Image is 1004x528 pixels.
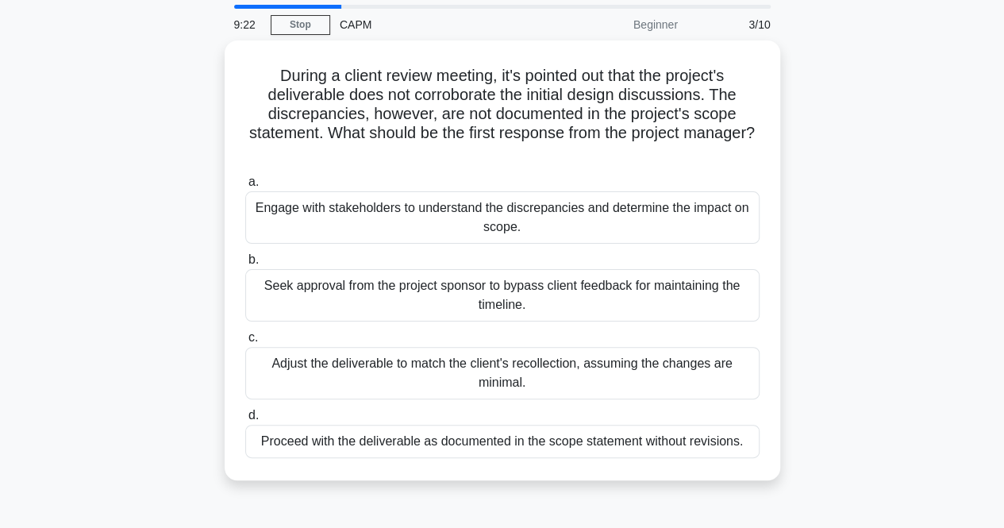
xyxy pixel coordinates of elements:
span: d. [248,408,259,422]
div: Engage with stakeholders to understand the discrepancies and determine the impact on scope. [245,191,760,244]
span: c. [248,330,258,344]
span: a. [248,175,259,188]
div: Beginner [548,9,687,40]
div: 3/10 [687,9,780,40]
div: CAPM [330,9,548,40]
div: Proceed with the deliverable as documented in the scope statement without revisions. [245,425,760,458]
div: Adjust the deliverable to match the client's recollection, assuming the changes are minimal. [245,347,760,399]
div: Seek approval from the project sponsor to bypass client feedback for maintaining the timeline. [245,269,760,322]
a: Stop [271,15,330,35]
div: 9:22 [225,9,271,40]
span: b. [248,252,259,266]
h5: During a client review meeting, it's pointed out that the project's deliverable does not corrobor... [244,66,761,163]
